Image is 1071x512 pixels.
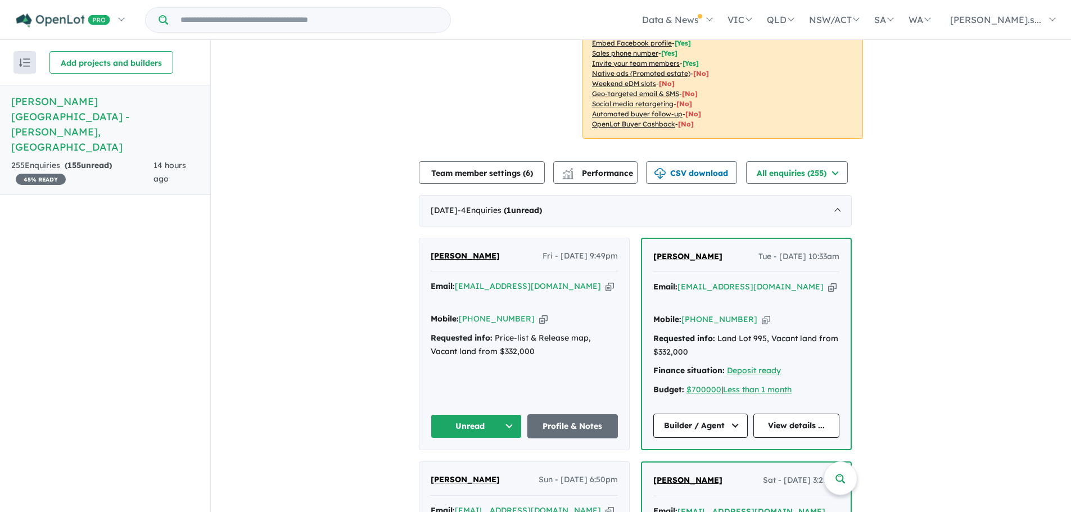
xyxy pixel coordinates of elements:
[661,49,677,57] span: [ Yes ]
[49,51,173,74] button: Add projects and builders
[562,171,573,179] img: bar-chart.svg
[592,79,656,88] u: Weekend eDM slots
[431,250,500,263] a: [PERSON_NAME]
[431,473,500,487] a: [PERSON_NAME]
[11,159,153,186] div: 255 Enquir ies
[950,14,1041,25] span: [PERSON_NAME].s...
[592,110,683,118] u: Automated buyer follow-up
[431,314,459,324] strong: Mobile:
[170,8,448,32] input: Try estate name, suburb, builder or developer
[653,414,748,438] button: Builder / Agent
[592,89,679,98] u: Geo-targeted email & SMS
[539,473,618,487] span: Sun - [DATE] 6:50pm
[727,365,781,375] a: Deposit ready
[592,39,672,47] u: Embed Facebook profile
[592,59,680,67] u: Invite your team members
[431,281,455,291] strong: Email:
[682,89,698,98] span: [No]
[758,250,839,264] span: Tue - [DATE] 10:33am
[653,365,725,375] strong: Finance situation:
[16,174,66,185] span: 45 % READY
[419,161,545,184] button: Team member settings (6)
[431,251,500,261] span: [PERSON_NAME]
[653,282,677,292] strong: Email:
[605,280,614,292] button: Copy
[678,120,694,128] span: [No]
[431,333,492,343] strong: Requested info:
[431,332,618,359] div: Price-list & Release map, Vacant land from $332,000
[507,205,511,215] span: 1
[564,168,633,178] span: Performance
[16,13,110,28] img: Openlot PRO Logo White
[153,160,186,184] span: 14 hours ago
[828,281,837,293] button: Copy
[592,99,674,108] u: Social media retargeting
[653,475,722,485] span: [PERSON_NAME]
[723,384,792,395] a: Less than 1 month
[455,281,601,291] a: [EMAIL_ADDRESS][DOMAIN_NAME]
[686,384,721,395] a: $700000
[592,120,675,128] u: OpenLot Buyer Cashback
[459,314,535,324] a: [PHONE_NUMBER]
[653,314,681,324] strong: Mobile:
[653,333,715,343] strong: Requested info:
[526,168,530,178] span: 6
[458,205,542,215] span: - 4 Enquir ies
[527,414,618,438] a: Profile & Notes
[431,474,500,484] span: [PERSON_NAME]
[539,313,548,325] button: Copy
[685,110,701,118] span: [No]
[653,332,839,359] div: Land Lot 995, Vacant land from $332,000
[753,414,839,438] a: View details ...
[11,94,199,155] h5: [PERSON_NAME][GEOGRAPHIC_DATA] - [PERSON_NAME] , [GEOGRAPHIC_DATA]
[693,69,709,78] span: [No]
[592,69,690,78] u: Native ads (Promoted estate)
[419,195,852,226] div: [DATE]
[504,205,542,215] strong: ( unread)
[677,282,824,292] a: [EMAIL_ADDRESS][DOMAIN_NAME]
[676,99,692,108] span: [No]
[592,49,658,57] u: Sales phone number
[65,160,112,170] strong: ( unread)
[563,168,573,174] img: line-chart.svg
[431,414,522,438] button: Unread
[553,161,638,184] button: Performance
[653,251,722,261] span: [PERSON_NAME]
[646,161,737,184] button: CSV download
[653,384,684,395] strong: Budget:
[763,474,839,487] span: Sat - [DATE] 3:21pm
[653,250,722,264] a: [PERSON_NAME]
[683,59,699,67] span: [ Yes ]
[653,383,839,397] div: |
[543,250,618,263] span: Fri - [DATE] 9:49pm
[67,160,81,170] span: 155
[762,314,770,325] button: Copy
[659,79,675,88] span: [No]
[19,58,30,67] img: sort.svg
[675,39,691,47] span: [ Yes ]
[653,474,722,487] a: [PERSON_NAME]
[681,314,757,324] a: [PHONE_NUMBER]
[654,168,666,179] img: download icon
[746,161,848,184] button: All enquiries (255)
